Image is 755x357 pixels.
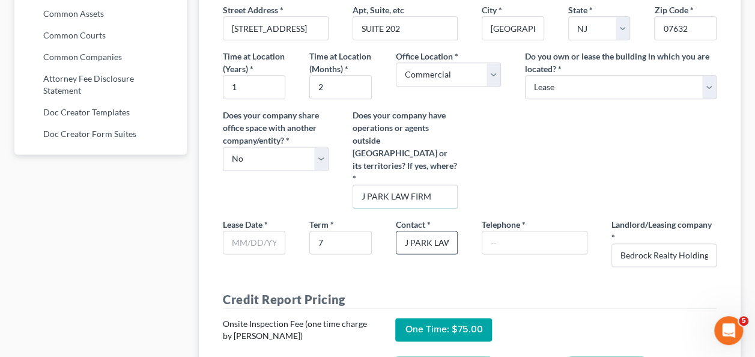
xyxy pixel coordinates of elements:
[482,219,520,230] span: Telephone
[353,110,457,171] span: Does your company have operations or agents outside [GEOGRAPHIC_DATA] or its territories? If yes,...
[482,231,586,254] input: --
[396,219,425,230] span: Contact
[482,17,544,40] input: Enter city...
[714,316,743,345] iframe: Intercom live chat
[611,219,712,230] span: Landlord/Leasing company
[482,5,497,15] span: City
[14,102,187,123] a: Doc Creator Templates
[739,316,748,326] span: 5
[14,46,187,68] a: Common Companies
[353,185,457,208] input: Name
[14,123,187,145] a: Doc Creator Form Suites
[309,219,329,230] span: Term
[223,76,285,99] input: Enter years...
[223,291,717,308] h4: Credit Report Pricing
[396,231,458,254] input: --
[14,68,187,102] a: Attorney Fee Disclosure Statement
[568,5,587,15] span: State
[14,3,187,25] a: Common Assets
[353,4,404,16] label: Apt, Suite, etc
[396,51,453,61] span: Office Location
[14,25,187,46] a: Common Courts
[223,231,285,254] input: MM/DD/YYYY
[654,5,688,15] span: Zip Code
[223,17,327,40] input: Enter address...
[395,318,492,341] div: One Time: $75.00
[223,219,262,230] span: Lease Date
[353,17,457,40] input: (optional)
[310,76,371,99] input: Enter months...
[223,5,278,15] span: Street Address
[223,318,371,342] div: Onsite Inspection Fee (one time charge by [PERSON_NAME])
[310,231,371,254] input: --
[654,16,717,40] input: XXXXX
[223,110,319,145] span: Does your company share office space with another company/entity?
[223,51,285,74] span: Time at Location (Years)
[525,51,709,74] span: Do you own or lease the building in which you are located?
[612,244,716,267] input: --
[309,51,371,74] span: Time at Location (Months)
